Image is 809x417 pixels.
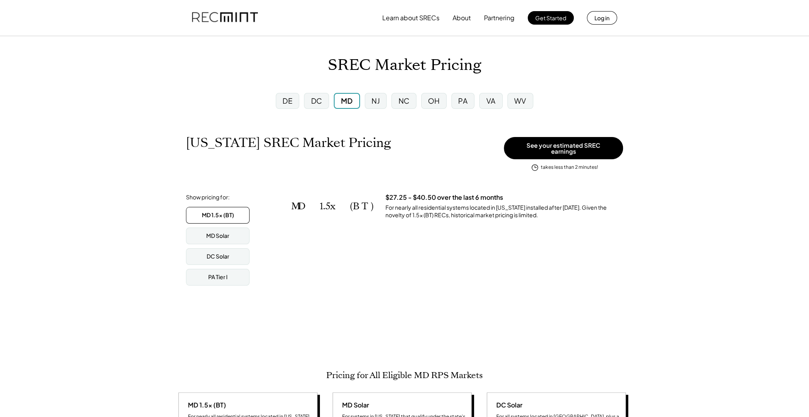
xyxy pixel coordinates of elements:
[186,135,391,151] h1: [US_STATE] SREC Market Pricing
[202,211,234,219] div: MD 1.5x (BT)
[504,137,623,159] button: See your estimated SREC earnings
[326,370,483,380] h2: Pricing for All Eligible MD RPS Markets
[514,96,526,106] div: WV
[283,96,292,106] div: DE
[453,10,471,26] button: About
[541,164,598,171] div: takes less than 2 minutes!
[486,96,495,106] div: VA
[398,96,409,106] div: NC
[458,96,468,106] div: PA
[493,401,523,409] div: DC Solar
[192,4,258,31] img: recmint-logotype%403x.png
[528,11,574,25] button: Get Started
[328,56,481,75] h1: SREC Market Pricing
[207,253,229,261] div: DC Solar
[206,232,229,240] div: MD Solar
[208,273,228,281] div: PA Tier I
[372,96,380,106] div: NJ
[382,10,439,26] button: Learn about SRECs
[186,193,230,201] div: Show pricing for:
[587,11,617,25] button: Log in
[385,204,623,219] div: For nearly all residential systems located in [US_STATE] installed after [DATE]. Given the novelt...
[339,401,369,409] div: MD Solar
[341,96,353,106] div: MD
[385,193,503,202] h3: $27.25 - $40.50 over the last 6 months
[185,401,226,409] div: MD 1.5x (BT)
[428,96,440,106] div: OH
[291,201,374,212] h2: MD 1.5x (BT)
[484,10,515,26] button: Partnering
[311,96,322,106] div: DC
